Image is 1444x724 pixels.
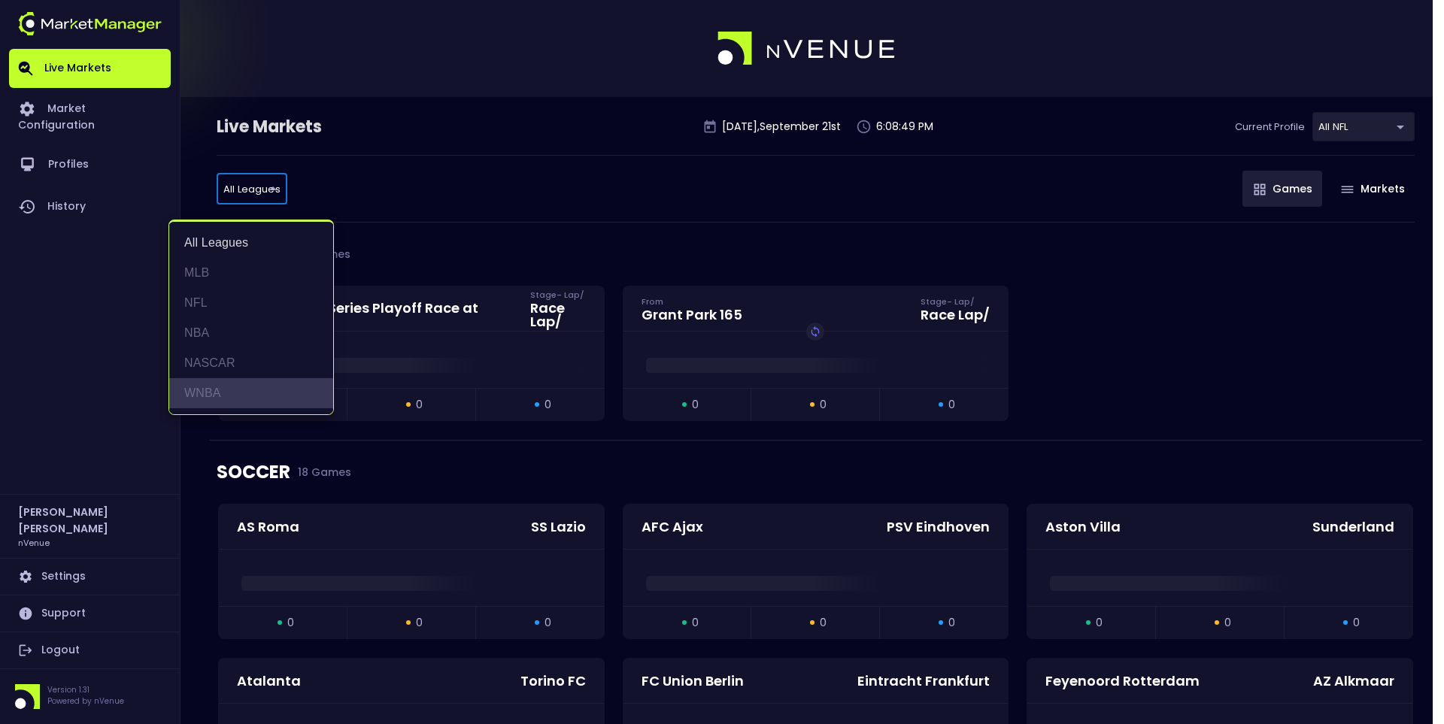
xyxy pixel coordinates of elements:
[169,318,333,348] li: NBA
[169,348,333,378] li: NASCAR
[169,228,333,258] li: All Leagues
[169,288,333,318] li: NFL
[169,258,333,288] li: MLB
[169,378,333,408] li: WNBA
